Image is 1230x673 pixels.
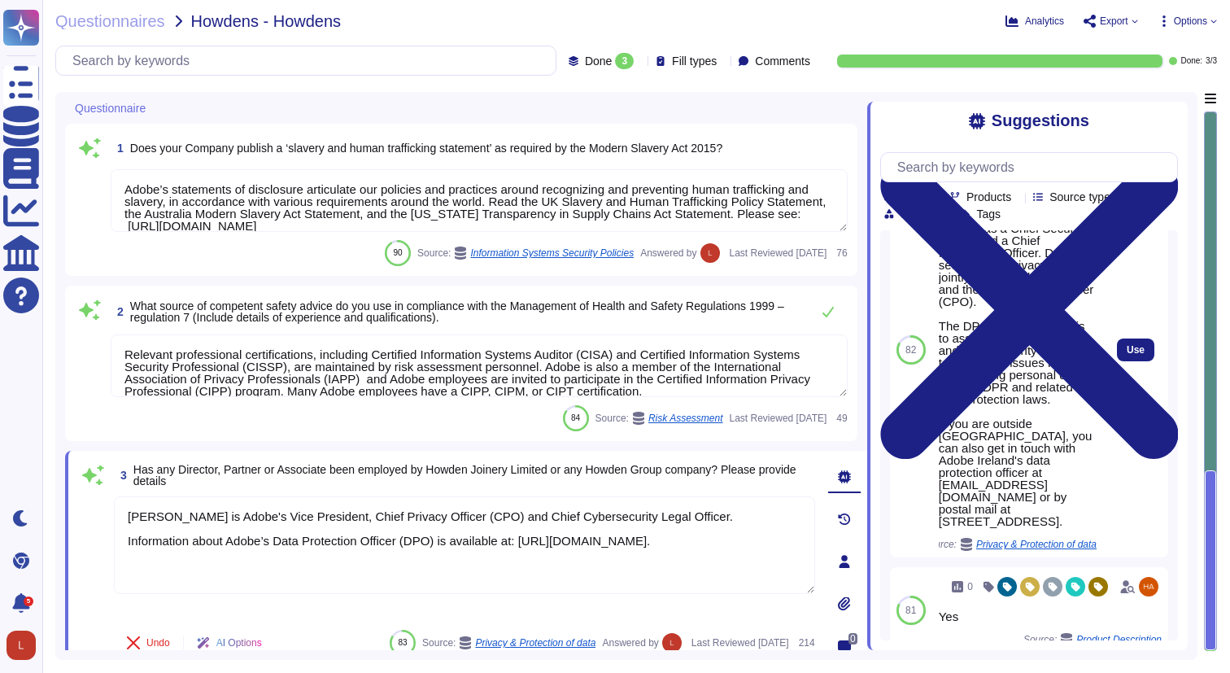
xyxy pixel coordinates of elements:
[889,153,1177,181] input: Search by keywords
[905,345,916,355] span: 82
[730,248,827,258] span: Last Reviewed [DATE]
[111,306,124,317] span: 2
[571,413,580,422] span: 84
[55,13,165,29] span: Questionnaires
[393,248,402,257] span: 90
[3,627,47,663] button: user
[595,412,723,425] span: Source:
[111,169,848,232] textarea: Adobe’s statements of disclosure articulate our policies and practices around recognizing and pre...
[114,627,183,659] button: Undo
[130,142,722,155] span: Does your Company publish a ‘slavery and human trafficking statement’ as required by the Modern S...
[1117,339,1154,361] button: Use
[114,496,815,594] textarea: [PERSON_NAME] is Adobe's Vice President, Chief Privacy Officer (CPO) and Chief Cybersecurity Lega...
[7,631,36,660] img: user
[216,638,262,648] span: AI Options
[114,470,127,481] span: 3
[755,55,810,67] span: Comments
[111,334,848,397] textarea: Relevant professional certifications, including Certified Information Systems Auditor (CISA) and ...
[1174,16,1207,26] span: Options
[1139,577,1158,597] img: user
[833,413,847,423] span: 49
[470,248,634,258] span: Information Systems Security Policies
[615,53,634,69] div: 3
[1100,16,1128,26] span: Export
[417,247,634,260] span: Source:
[1206,57,1217,65] span: 3 / 3
[833,248,847,258] span: 76
[796,638,815,648] span: 214
[939,610,1162,623] div: Yes
[24,597,33,606] div: 5
[691,638,789,648] span: Last Reviewed [DATE]
[923,538,1097,551] span: Source:
[422,636,595,649] span: Source:
[475,638,595,648] span: Privacy & Protection of data
[672,55,717,67] span: Fill types
[1025,16,1064,26] span: Analytics
[133,463,796,487] span: Has any Director, Partner or Associate been employed by Howden Joinery Limited or any Howden Grou...
[905,605,916,615] span: 81
[1076,635,1162,645] span: Product Description
[111,142,124,154] span: 1
[1023,633,1162,646] span: Source:
[700,243,720,263] img: user
[602,638,658,648] span: Answered by
[730,413,827,423] span: Last Reviewed [DATE]
[398,638,407,647] span: 83
[1127,345,1145,355] span: Use
[1180,57,1202,65] span: Done:
[662,633,682,653] img: user
[640,248,696,258] span: Answered by
[191,13,342,29] span: Howdens - Howdens
[64,46,556,75] input: Search by keywords
[585,55,612,67] span: Done
[976,540,1097,549] span: Privacy & Protection of data
[967,582,973,592] span: 0
[75,103,146,114] span: Questionnaire
[848,633,857,645] span: 0
[146,638,170,648] span: Undo
[130,299,784,324] span: What source of competent safety advice do you use in compliance with the Management of Health and...
[939,186,1097,527] div: Adobe coordinates all security efforts under the CSO. Adobe has a Chief Security Officer and a Ch...
[648,413,723,423] span: Risk Assessment
[1005,15,1064,28] button: Analytics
